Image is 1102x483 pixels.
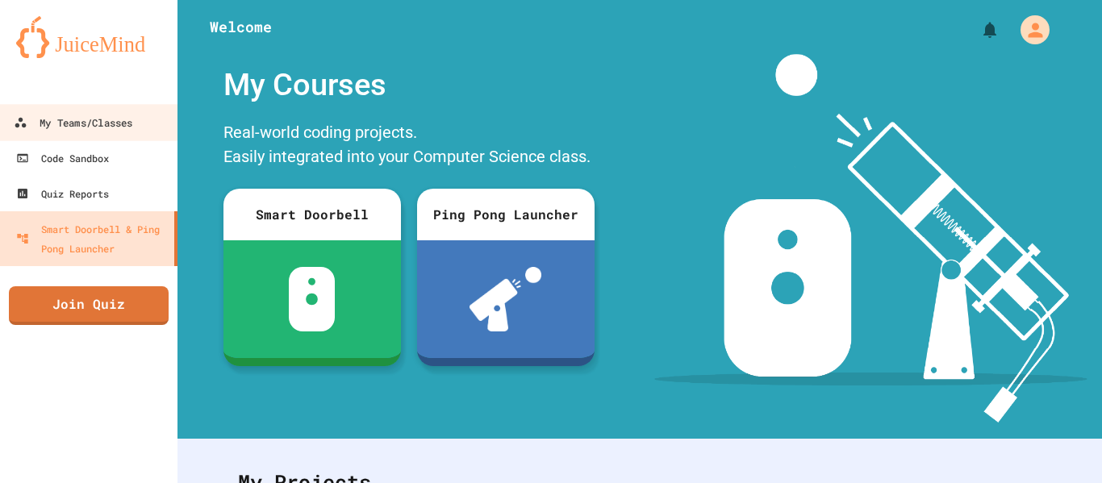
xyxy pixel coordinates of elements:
[417,189,595,240] div: Ping Pong Launcher
[950,16,1004,44] div: My Notifications
[9,286,169,325] a: Join Quiz
[223,189,401,240] div: Smart Doorbell
[1004,11,1054,48] div: My Account
[289,267,335,331] img: sdb-white.svg
[16,148,109,168] div: Code Sandbox
[215,54,603,116] div: My Courses
[14,113,132,133] div: My Teams/Classes
[16,184,109,203] div: Quiz Reports
[16,219,168,258] div: Smart Doorbell & Ping Pong Launcher
[16,16,161,58] img: logo-orange.svg
[654,54,1087,423] img: banner-image-my-projects.png
[470,267,541,331] img: ppl-with-ball.png
[215,116,603,177] div: Real-world coding projects. Easily integrated into your Computer Science class.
